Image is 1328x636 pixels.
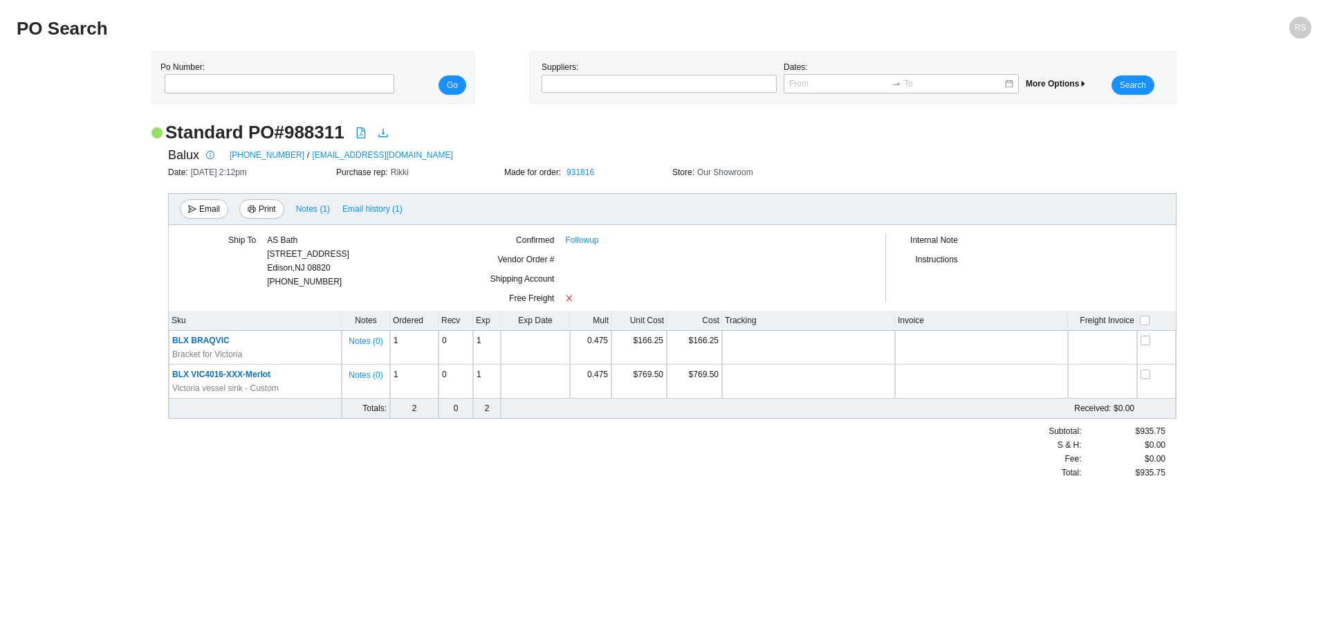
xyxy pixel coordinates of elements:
td: $166.25 [611,331,667,365]
span: Notes ( 0 ) [349,368,382,382]
th: Cost [667,311,722,331]
th: Freight Invoice [1068,311,1137,331]
span: Total: [1062,466,1082,480]
span: Print [259,202,276,216]
button: Notes (1) [295,201,331,211]
span: printer [248,205,256,215]
td: 0.475 [570,365,611,399]
td: 0 [439,331,473,365]
td: $166.25 [667,331,722,365]
span: send [188,205,196,215]
span: Search [1120,78,1146,92]
th: Tracking [722,311,895,331]
span: Confirmed [516,235,554,245]
div: AS Bath [STREET_ADDRESS] Edison , NJ 08820 [267,233,349,275]
th: Notes [342,311,390,331]
button: sendEmail [180,199,228,219]
a: [EMAIL_ADDRESS][DOMAIN_NAME] [312,148,452,162]
button: Go [439,75,466,95]
a: file-pdf [356,127,367,141]
button: Search [1112,75,1154,95]
span: Bracket for Victoria [172,347,242,361]
span: Made for order: [504,167,564,177]
th: Ordered [390,311,439,331]
span: BLX VIC4016-XXX-Merlot [172,370,270,379]
span: More Options [1026,79,1087,89]
th: Invoice [895,311,1068,331]
td: 0 [439,365,473,399]
span: RS [1295,17,1307,39]
span: Ship To [228,235,256,245]
div: Dates: [780,60,1022,95]
span: to [892,79,901,89]
span: Fee : [1064,452,1081,466]
div: Sku [172,314,339,327]
td: 0.475 [570,331,611,365]
td: $769.50 [611,365,667,399]
h2: PO Search [17,17,988,41]
span: close [565,294,573,302]
input: From [789,77,889,91]
span: Instructions [915,255,957,264]
span: Victoria vessel sink - Custom [172,381,279,395]
span: Date: [168,167,191,177]
td: 1 [390,331,439,365]
td: 0 [439,399,473,419]
button: info-circle [199,145,219,165]
span: Our Showroom [697,167,753,177]
span: info-circle [203,151,218,159]
button: Notes (0) [348,367,383,377]
a: Followup [565,233,598,247]
td: $0.00 [570,399,1137,419]
div: $935.75 [1082,466,1165,480]
span: swap-right [892,79,901,89]
div: [PHONE_NUMBER] [267,233,349,289]
span: file-pdf [356,127,367,138]
input: To [904,77,1004,91]
a: [PHONE_NUMBER] [230,148,304,162]
span: download [378,127,389,138]
span: Shipping Account [490,274,555,284]
span: Go [447,78,458,92]
td: $769.50 [667,365,722,399]
span: Email [199,202,220,216]
td: 1 [473,365,501,399]
th: Recv [439,311,473,331]
span: BLX BRAQVIC [172,336,230,345]
span: Free Freight [509,293,554,303]
button: Email history (1) [342,199,403,219]
span: Email history (1) [342,202,403,216]
span: Purchase rep: [336,167,391,177]
div: Suppliers: [538,60,780,95]
div: $935.75 [1082,424,1165,438]
div: $0.00 [1082,438,1165,452]
th: Mult [570,311,611,331]
span: Internal Note [910,235,958,245]
h2: Standard PO # 988311 [165,120,344,145]
span: Subtotal: [1049,424,1081,438]
span: S & H: [1058,438,1082,452]
td: 1 [390,365,439,399]
a: download [378,127,389,141]
span: Rikki [391,167,409,177]
th: Exp Date [501,311,570,331]
td: 1 [473,331,501,365]
a: 931816 [566,167,594,177]
span: Notes ( 1 ) [296,202,330,216]
span: $0.00 [1145,452,1165,466]
span: Notes ( 0 ) [349,334,382,348]
td: 2 [473,399,501,419]
span: Balux [168,145,199,165]
span: Vendor Order # [497,255,554,264]
td: 2 [390,399,439,419]
span: [DATE] 2:12pm [191,167,247,177]
div: Po Number: [160,60,390,95]
button: Notes (0) [348,334,383,343]
th: Exp [473,311,501,331]
span: Totals: [362,403,387,413]
span: Received: [1074,403,1111,413]
button: printerPrint [239,199,284,219]
span: caret-right [1079,80,1087,88]
span: Store: [672,167,697,177]
th: Unit Cost [611,311,667,331]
